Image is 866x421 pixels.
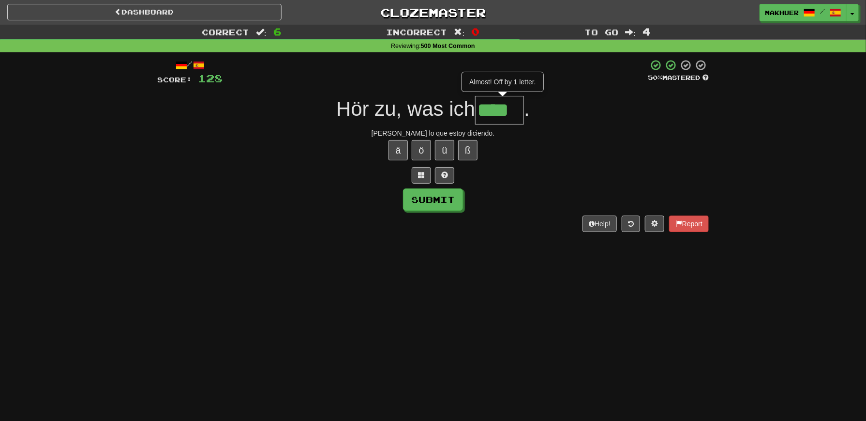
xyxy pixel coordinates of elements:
[820,8,825,15] span: /
[198,72,223,84] span: 128
[454,28,465,36] span: :
[648,74,709,82] div: Mastered
[584,27,618,37] span: To go
[387,27,448,37] span: Incorrect
[412,167,431,184] button: Switch sentence to multiple choice alt+p
[403,188,463,211] button: Submit
[421,43,475,49] strong: 500 Most Common
[471,26,479,37] span: 0
[7,4,282,20] a: Dashboard
[458,140,478,160] button: ß
[622,216,640,232] button: Round history (alt+y)
[435,167,454,184] button: Single letter hint - you only get 1 per sentence and score half the points! alt+h
[435,140,454,160] button: ü
[760,4,847,21] a: makhuer /
[273,26,282,37] span: 6
[524,97,530,120] span: .
[157,128,709,138] div: [PERSON_NAME] lo que estoy diciendo.
[412,140,431,160] button: ö
[765,8,799,17] span: makhuer
[296,4,570,21] a: Clozemaster
[157,59,223,71] div: /
[582,216,617,232] button: Help!
[669,216,709,232] button: Report
[469,78,536,86] span: Almost! Off by 1 letter.
[625,28,636,36] span: :
[157,76,192,84] span: Score:
[256,28,267,36] span: :
[642,26,651,37] span: 4
[202,27,249,37] span: Correct
[336,97,475,120] span: Hör zu, was ich
[388,140,408,160] button: ä
[648,74,662,81] span: 50 %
